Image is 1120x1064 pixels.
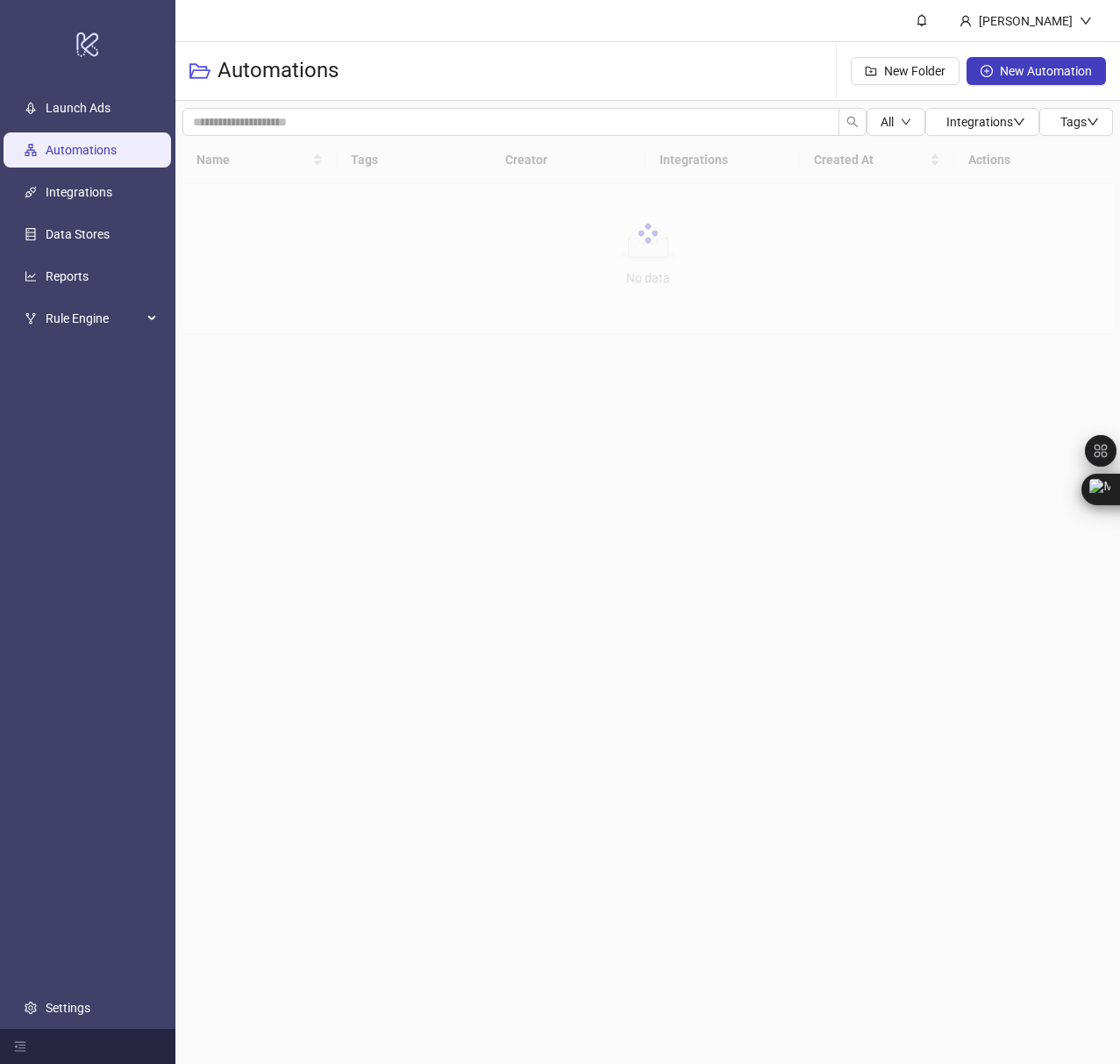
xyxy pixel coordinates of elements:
[881,115,894,129] span: All
[1013,116,1025,128] span: down
[46,143,117,157] a: Automations
[1060,115,1099,129] span: Tags
[1039,108,1113,136] button: Tagsdown
[1087,116,1099,128] span: down
[846,116,859,128] span: search
[46,101,111,115] a: Launch Ads
[946,115,1025,129] span: Integrations
[851,57,959,85] button: New Folder
[1000,64,1092,78] span: New Automation
[218,57,339,85] h3: Automations
[967,57,1106,85] button: New Automation
[981,65,993,77] span: plus-circle
[884,64,945,78] span: New Folder
[25,312,37,325] span: fork
[916,14,928,26] span: bell
[46,269,89,283] a: Reports
[865,65,877,77] span: folder-add
[14,1040,26,1053] span: menu-fold
[867,108,925,136] button: Alldown
[925,108,1039,136] button: Integrationsdown
[46,227,110,241] a: Data Stores
[189,61,210,82] span: folder-open
[901,117,911,127] span: down
[1080,15,1092,27] span: down
[46,1001,90,1015] a: Settings
[46,185,112,199] a: Integrations
[46,301,142,336] span: Rule Engine
[959,15,972,27] span: user
[972,11,1080,31] div: [PERSON_NAME]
